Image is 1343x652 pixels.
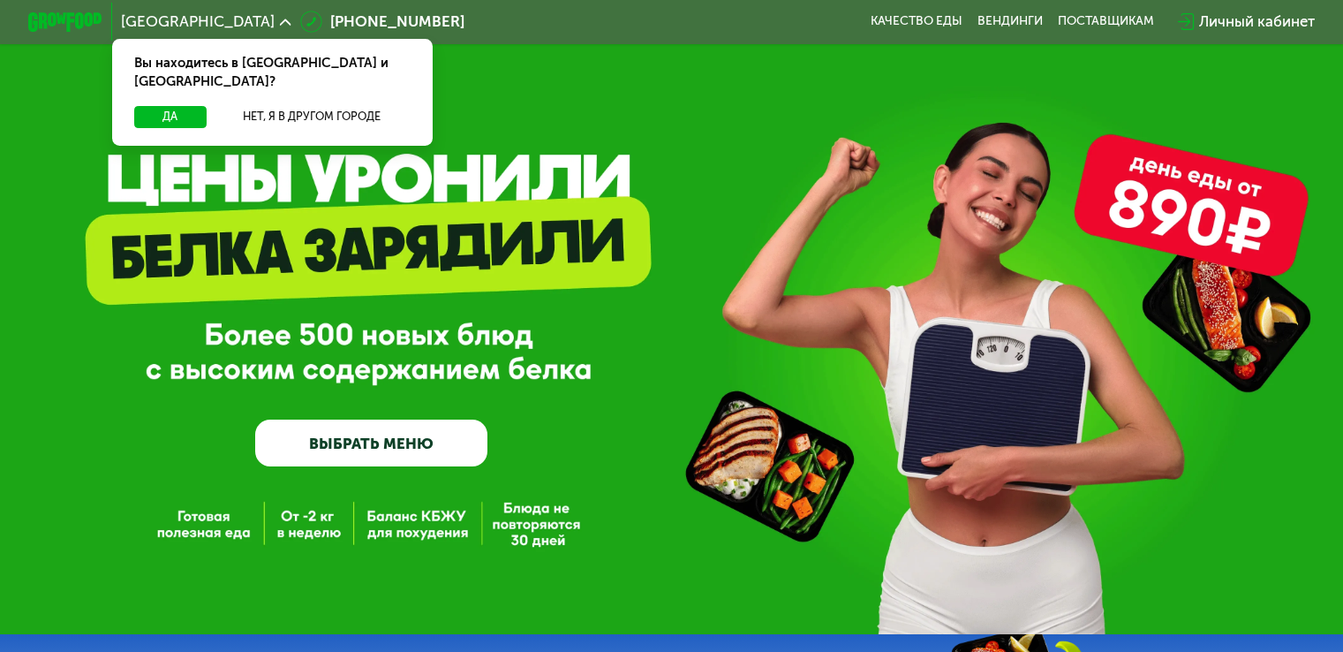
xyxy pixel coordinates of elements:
[300,11,464,33] a: [PHONE_NUMBER]
[121,14,275,29] span: [GEOGRAPHIC_DATA]
[214,106,411,128] button: Нет, я в другом городе
[112,39,433,106] div: Вы находитесь в [GEOGRAPHIC_DATA] и [GEOGRAPHIC_DATA]?
[977,14,1043,29] a: Вендинги
[255,420,487,466] a: ВЫБРАТЬ МЕНЮ
[871,14,962,29] a: Качество еды
[134,106,206,128] button: Да
[1058,14,1154,29] div: поставщикам
[1199,11,1315,33] div: Личный кабинет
